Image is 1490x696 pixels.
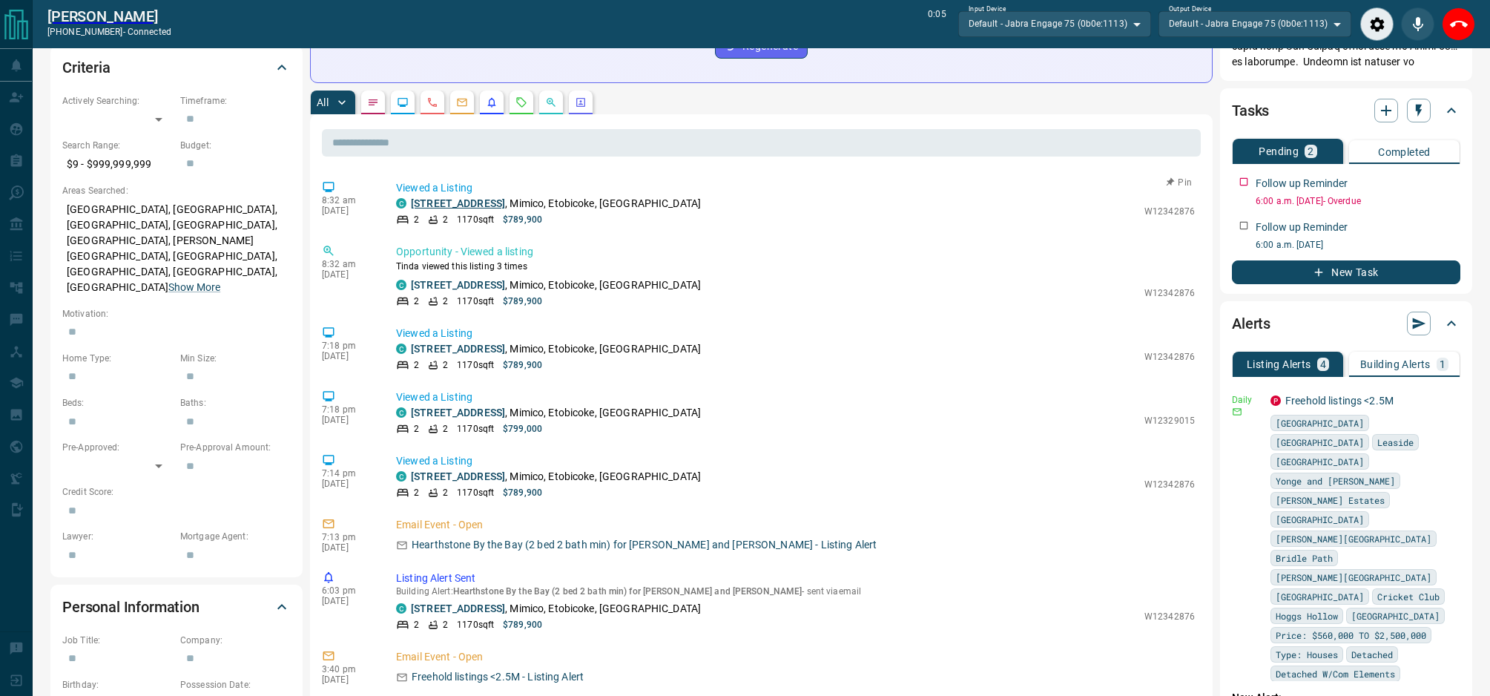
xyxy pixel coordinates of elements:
p: 2 [443,295,448,308]
div: condos.ca [396,344,406,354]
p: 1170 sqft [457,618,494,631]
p: Listing Alert Sent [396,571,1195,586]
p: W12342876 [1144,478,1195,491]
button: Show More [168,280,220,295]
div: condos.ca [396,198,406,209]
p: [GEOGRAPHIC_DATA], [GEOGRAPHIC_DATA], [GEOGRAPHIC_DATA], [GEOGRAPHIC_DATA], [GEOGRAPHIC_DATA], [P... [62,197,291,300]
p: Beds: [62,396,173,410]
div: Tasks [1232,93,1460,128]
p: [DATE] [322,269,374,280]
p: Follow up Reminder [1256,220,1348,235]
p: Viewed a Listing [396,180,1195,196]
div: Criteria [62,50,291,85]
label: Input Device [969,4,1006,14]
div: Alerts [1232,306,1460,341]
p: 0:05 [928,7,946,41]
p: Home Type: [62,352,173,365]
span: [GEOGRAPHIC_DATA] [1276,589,1364,604]
p: 1170 sqft [457,213,494,226]
a: [PERSON_NAME] [47,7,171,25]
svg: Calls [426,96,438,108]
p: W12342876 [1144,350,1195,364]
p: W12342876 [1144,610,1195,623]
span: [PERSON_NAME] Estates [1276,493,1385,508]
p: , Mimico, Etobicoke, [GEOGRAPHIC_DATA] [411,278,701,293]
div: condos.ca [396,471,406,482]
p: Job Title: [62,634,173,647]
p: Motivation: [62,307,291,321]
p: Credit Score: [62,485,291,499]
svg: Emails [456,96,468,108]
span: Detached W/Com Elements [1276,666,1395,681]
p: Freehold listings <2.5M - Listing Alert [412,669,584,685]
p: W12342876 [1144,286,1195,300]
p: Email Event - Open [396,649,1195,665]
p: Daily [1232,393,1262,407]
p: Viewed a Listing [396,453,1195,469]
p: 2 [414,486,419,499]
p: Opportunity - Viewed a listing [396,244,1195,260]
p: Birthday: [62,678,173,692]
h2: Criteria [62,56,111,79]
p: Viewed a Listing [396,390,1195,405]
div: Audio Settings [1360,7,1394,41]
p: All [317,97,329,108]
svg: Opportunities [545,96,557,108]
div: Default - Jabra Engage 75 (0b0e:1113) [958,11,1151,36]
p: Actively Searching: [62,94,173,108]
p: , Mimico, Etobicoke, [GEOGRAPHIC_DATA] [411,196,701,211]
p: 6:00 a.m. [DATE] - Overdue [1256,194,1460,208]
p: Pre-Approval Amount: [180,441,291,454]
p: [DATE] [322,674,374,685]
p: 7:18 pm [322,404,374,415]
span: [GEOGRAPHIC_DATA] [1276,416,1364,430]
p: , Mimico, Etobicoke, [GEOGRAPHIC_DATA] [411,601,701,617]
a: [STREET_ADDRESS] [411,197,505,209]
p: 2 [414,358,419,372]
svg: Listing Alerts [486,96,498,108]
p: 1 [1440,359,1446,370]
p: , Mimico, Etobicoke, [GEOGRAPHIC_DATA] [411,469,701,485]
p: 8:32 am [322,195,374,206]
a: Freehold listings <2.5M [1285,395,1394,407]
div: Mute [1401,7,1434,41]
p: Pre-Approved: [62,441,173,454]
a: [STREET_ADDRESS] [411,470,505,482]
p: W12329015 [1144,414,1195,427]
p: Timeframe: [180,94,291,108]
svg: Agent Actions [575,96,587,108]
p: [DATE] [322,479,374,489]
p: $9 - $999,999,999 [62,152,173,177]
span: Price: $560,000 TO $2,500,000 [1276,628,1426,643]
span: Bridle Path [1276,551,1333,565]
p: [PHONE_NUMBER] - [47,25,171,39]
p: 1170 sqft [457,486,494,499]
p: Possession Date: [180,678,291,692]
p: 8:32 am [322,259,374,269]
p: 1170 sqft [457,295,494,308]
div: Personal Information [62,589,291,625]
p: Building Alert : - sent via email [396,586,1195,597]
div: Default - Jabra Engage 75 (0b0e:1113) [1158,11,1351,36]
p: Viewed a Listing [396,326,1195,341]
p: 1170 sqft [457,358,494,372]
p: Mortgage Agent: [180,530,291,543]
h2: Alerts [1232,312,1270,335]
p: [DATE] [322,542,374,553]
p: Building Alerts [1360,359,1431,370]
p: 7:14 pm [322,468,374,479]
label: Output Device [1169,4,1211,14]
p: Hearthstone By the Bay (2 bed 2 bath min) for [PERSON_NAME] and [PERSON_NAME] - Listing Alert [412,537,877,553]
a: [STREET_ADDRESS] [411,603,505,614]
div: condos.ca [396,407,406,418]
div: condos.ca [396,603,406,614]
p: Baths: [180,396,291,410]
span: [GEOGRAPHIC_DATA] [1276,454,1364,469]
h2: Personal Information [62,595,200,619]
p: Email Event - Open [396,517,1195,533]
p: , Mimico, Etobicoke, [GEOGRAPHIC_DATA] [411,341,701,357]
span: Type: Houses [1276,647,1338,662]
p: 4 [1320,359,1326,370]
p: $789,900 [503,618,542,631]
p: Areas Searched: [62,184,291,197]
